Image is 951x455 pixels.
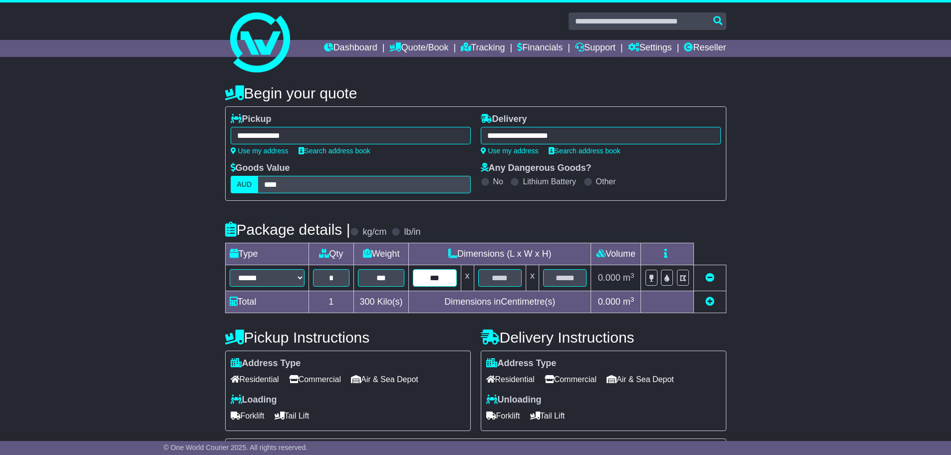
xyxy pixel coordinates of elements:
a: Tracking [461,40,505,57]
label: Unloading [486,395,542,406]
a: Search address book [549,147,621,155]
span: Forklift [231,408,265,424]
span: Residential [486,372,535,387]
span: m [623,273,634,283]
sup: 3 [631,296,634,303]
td: Weight [354,243,409,265]
span: Tail Lift [530,408,565,424]
label: Address Type [231,358,301,369]
a: Search address book [299,147,370,155]
label: Other [596,177,616,186]
span: m [623,297,634,307]
td: Dimensions (L x W x H) [409,243,591,265]
span: 0.000 [598,297,621,307]
label: Loading [231,395,277,406]
a: Reseller [684,40,726,57]
h4: Package details | [225,221,350,238]
td: Qty [309,243,354,265]
a: Remove this item [705,273,714,283]
span: Commercial [545,372,597,387]
span: © One World Courier 2025. All rights reserved. [164,444,308,452]
label: kg/cm [362,227,386,238]
td: x [526,265,539,291]
h4: Begin your quote [225,85,726,101]
td: Kilo(s) [354,291,409,313]
span: 300 [360,297,375,307]
label: Pickup [231,114,272,125]
label: lb/in [404,227,420,238]
a: Financials [517,40,563,57]
td: Dimensions in Centimetre(s) [409,291,591,313]
label: Delivery [481,114,527,125]
a: Add new item [705,297,714,307]
sup: 3 [631,272,634,279]
span: Tail Lift [275,408,310,424]
h4: Delivery Instructions [481,329,726,346]
label: Lithium Battery [523,177,576,186]
span: Forklift [486,408,520,424]
label: Address Type [486,358,557,369]
h4: Pickup Instructions [225,329,471,346]
span: Commercial [289,372,341,387]
label: Any Dangerous Goods? [481,163,592,174]
td: 1 [309,291,354,313]
td: Volume [591,243,641,265]
span: Residential [231,372,279,387]
a: Dashboard [324,40,377,57]
span: 0.000 [598,273,621,283]
span: Air & Sea Depot [351,372,418,387]
a: Support [575,40,616,57]
a: Settings [628,40,672,57]
label: AUD [231,176,259,193]
a: Quote/Book [389,40,448,57]
a: Use my address [481,147,539,155]
a: Use my address [231,147,289,155]
label: Goods Value [231,163,290,174]
td: x [461,265,474,291]
td: Type [225,243,309,265]
span: Air & Sea Depot [607,372,674,387]
label: No [493,177,503,186]
td: Total [225,291,309,313]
